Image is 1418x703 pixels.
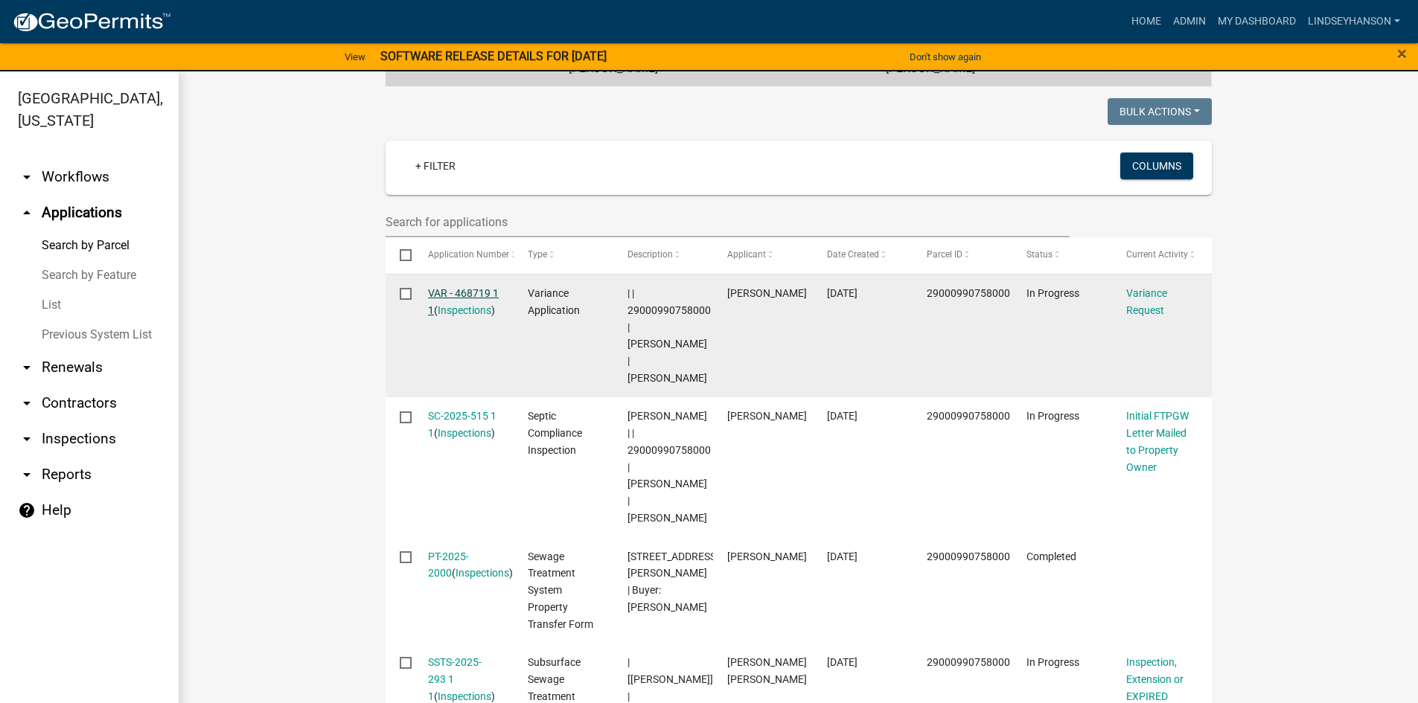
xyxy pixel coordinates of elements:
[1125,7,1167,36] a: Home
[827,410,857,422] span: 08/06/2025
[927,249,962,260] span: Parcel ID
[827,550,857,562] span: 08/06/2025
[528,287,580,316] span: Variance Application
[428,656,482,702] a: SSTS-2025-293 1 1
[428,548,499,582] div: ( )
[1126,287,1167,316] a: Variance Request
[386,207,1070,237] input: Search for applications
[1112,237,1212,273] datatable-header-cell: Current Activity
[1026,249,1053,260] span: Status
[428,550,469,580] a: PT-2025-2000
[528,410,582,456] span: Septic Compliance Inspection
[613,237,713,273] datatable-header-cell: Description
[528,550,593,630] span: Sewage Treatment System Property Transfer Form
[1108,98,1212,125] button: Bulk Actions
[438,427,491,439] a: Inspections
[438,690,491,702] a: Inspections
[528,249,547,260] span: Type
[1212,7,1302,36] a: My Dashboard
[456,567,509,579] a: Inspections
[514,237,613,273] datatable-header-cell: Type
[1012,237,1112,273] datatable-header-cell: Status
[904,45,987,69] button: Don't show again
[1126,249,1188,260] span: Current Activity
[428,285,499,319] div: ( )
[627,249,673,260] span: Description
[913,237,1012,273] datatable-header-cell: Parcel ID
[713,237,813,273] datatable-header-cell: Applicant
[1026,656,1079,668] span: In Progress
[813,237,913,273] datatable-header-cell: Date Created
[927,656,1010,668] span: 29000990758000
[727,249,766,260] span: Applicant
[18,430,36,448] i: arrow_drop_down
[18,359,36,376] i: arrow_drop_down
[403,153,467,179] a: + Filter
[339,45,371,69] a: View
[727,550,807,562] span: Angela Quam
[428,249,509,260] span: Application Number
[927,550,1010,562] span: 29000990758000
[1302,7,1406,36] a: Lindseyhanson
[727,287,807,299] span: Marie Shores
[927,410,1010,422] span: 29000990758000
[18,168,36,186] i: arrow_drop_down
[1120,153,1193,179] button: Columns
[827,287,857,299] span: 08/25/2025
[414,237,514,273] datatable-header-cell: Application Number
[428,287,499,316] a: VAR - 468719 1 1
[1126,410,1189,472] a: Initial FTPGW Letter Mailed to Property Owner
[827,656,857,668] span: 08/04/2025
[18,466,36,484] i: arrow_drop_down
[438,304,491,316] a: Inspections
[927,287,1010,299] span: 29000990758000
[428,410,496,439] a: SC-2025-515 1 1
[428,408,499,442] div: ( )
[827,249,879,260] span: Date Created
[727,656,807,685] span: Peter Ross Johnson
[386,237,414,273] datatable-header-cell: Select
[1026,287,1079,299] span: In Progress
[1397,45,1407,62] button: Close
[380,49,607,63] strong: SOFTWARE RELEASE DETAILS FOR [DATE]
[1026,410,1079,422] span: In Progress
[727,410,807,422] span: Brittany Tollefson
[627,410,711,524] span: Emma Swenson | | 29000990758000 | BRIAN W JOHNSON | KARLA K JOHNSON
[627,287,711,384] span: | | 29000990758000 | WILLIAM SHORES | MARIE SHORES
[1397,43,1407,64] span: ×
[627,550,719,613] span: 42462 SUNSET HILL RD | Buyer: William Shores
[1126,656,1184,702] a: Inspection, Extension or EXPIRED
[18,501,36,519] i: help
[18,394,36,412] i: arrow_drop_down
[1026,550,1076,562] span: Completed
[1167,7,1212,36] a: Admin
[18,204,36,222] i: arrow_drop_up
